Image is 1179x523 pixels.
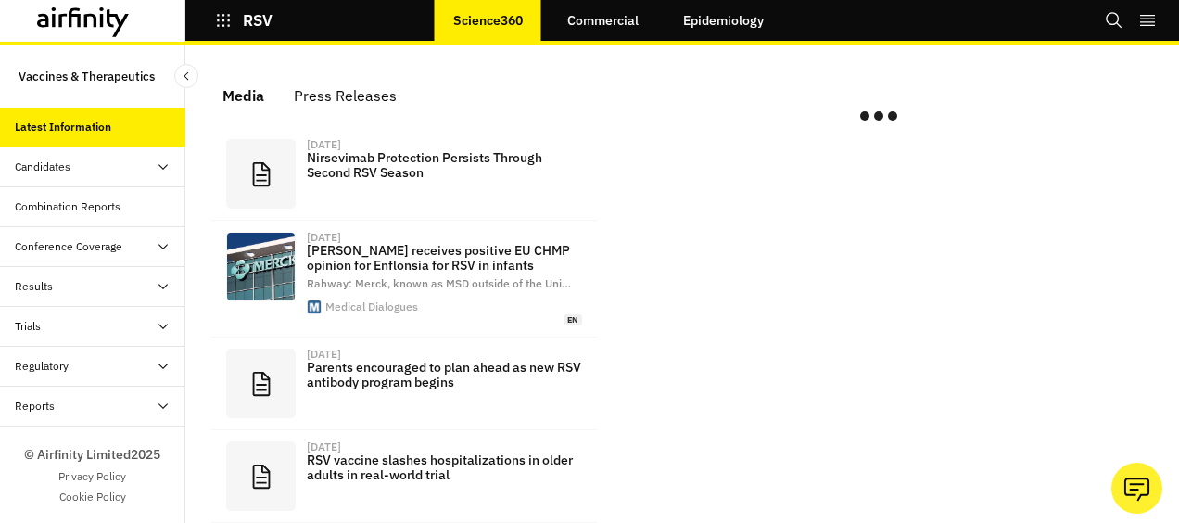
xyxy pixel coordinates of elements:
[59,489,126,505] a: Cookie Policy
[308,300,321,313] img: favicon.ico
[1111,463,1162,514] button: Ask our analysts
[58,468,126,485] a: Privacy Policy
[15,358,69,375] div: Regulatory
[325,301,418,313] div: Medical Dialogues
[307,441,341,453] div: [DATE]
[211,430,597,523] a: [DATE]RSV vaccine slashes hospitalizations in older adults in real-world trial
[294,82,397,109] div: Press Releases
[307,349,341,360] div: [DATE]
[307,243,582,273] p: [PERSON_NAME] receives positive EU CHMP opinion for Enflonsia for RSV in infants
[15,198,120,215] div: Combination Reports
[307,232,341,243] div: [DATE]
[15,318,41,335] div: Trials
[307,453,582,482] p: RSV vaccine slashes hospitalizations in older adults in real-world trial
[211,128,597,221] a: [DATE]Nirsevimab Protection Persists Through Second RSV Season
[564,314,582,326] span: en
[15,238,122,255] div: Conference Coverage
[222,82,264,109] div: Media
[307,150,582,180] p: Nirsevimab Protection Persists Through Second RSV Season
[211,338,597,430] a: [DATE]Parents encouraged to plan ahead as new RSV antibody program begins
[15,119,111,135] div: Latest Information
[453,13,523,28] p: Science360
[24,445,160,465] p: © Airfinity Limited 2025
[15,278,53,295] div: Results
[1105,5,1123,36] button: Search
[19,59,155,93] p: Vaccines & Therapeutics
[15,159,70,175] div: Candidates
[307,360,582,389] p: Parents encouraged to plan ahead as new RSV antibody program begins
[307,139,341,150] div: [DATE]
[243,12,273,29] p: RSV
[174,64,198,88] button: Close Sidebar
[227,233,295,300] img: 231498-merck-50.jpg
[215,5,273,36] button: RSV
[15,398,55,415] div: Reports
[211,221,597,338] a: [DATE][PERSON_NAME] receives positive EU CHMP opinion for Enflonsia for RSV in infantsRahway: Mer...
[307,276,571,290] span: Rahway: Merck, known as MSD outside of the Uni …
